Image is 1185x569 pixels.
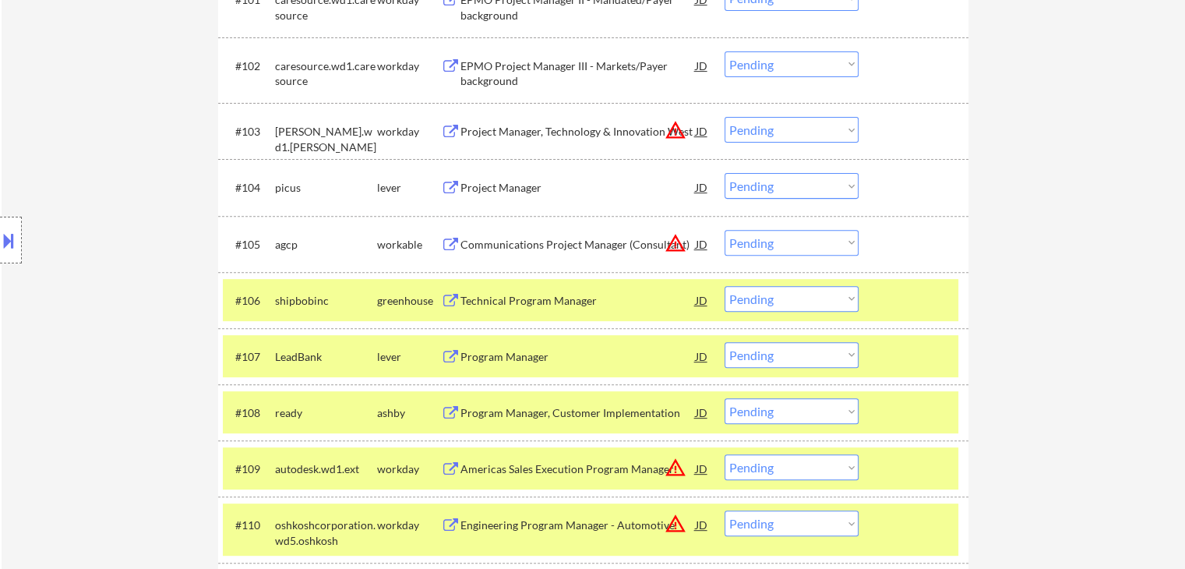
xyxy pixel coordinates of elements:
div: #102 [235,58,263,74]
div: workday [377,124,441,140]
div: ready [275,405,377,421]
button: warning_amber [665,119,686,141]
div: JD [694,173,710,201]
div: JD [694,117,710,145]
div: JD [694,342,710,370]
button: warning_amber [665,457,686,479]
div: workable [377,237,441,253]
div: [PERSON_NAME].wd1.[PERSON_NAME] [275,124,377,154]
div: ashby [377,405,441,421]
div: caresource.wd1.caresource [275,58,377,89]
button: warning_amber [665,513,686,535]
div: JD [694,454,710,482]
div: workday [377,58,441,74]
div: workday [377,518,441,533]
div: JD [694,230,710,258]
div: agcp [275,237,377,253]
div: Project Manager, Technology & Innovation West [460,124,696,140]
div: Engineering Program Manager - Automotive [460,518,696,533]
div: JD [694,51,710,80]
div: lever [377,349,441,365]
div: oshkoshcorporation.wd5.oshkosh [275,518,377,548]
button: warning_amber [665,232,686,254]
div: shipbobinc [275,293,377,309]
div: Americas Sales Execution Program Manager [460,461,696,477]
div: Program Manager [460,349,696,365]
div: JD [694,286,710,314]
div: Program Manager, Customer Implementation [460,405,696,421]
div: JD [694,398,710,426]
div: #110 [235,518,263,533]
div: Project Manager [460,180,696,196]
div: #109 [235,461,263,477]
div: workday [377,461,441,477]
div: #108 [235,405,263,421]
div: greenhouse [377,293,441,309]
div: JD [694,511,710,539]
div: lever [377,180,441,196]
div: picus [275,180,377,196]
div: autodesk.wd1.ext [275,461,377,477]
div: Communications Project Manager (Consultant) [460,237,696,253]
div: EPMO Project Manager III - Markets/Payer background [460,58,696,89]
div: LeadBank [275,349,377,365]
div: Technical Program Manager [460,293,696,309]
